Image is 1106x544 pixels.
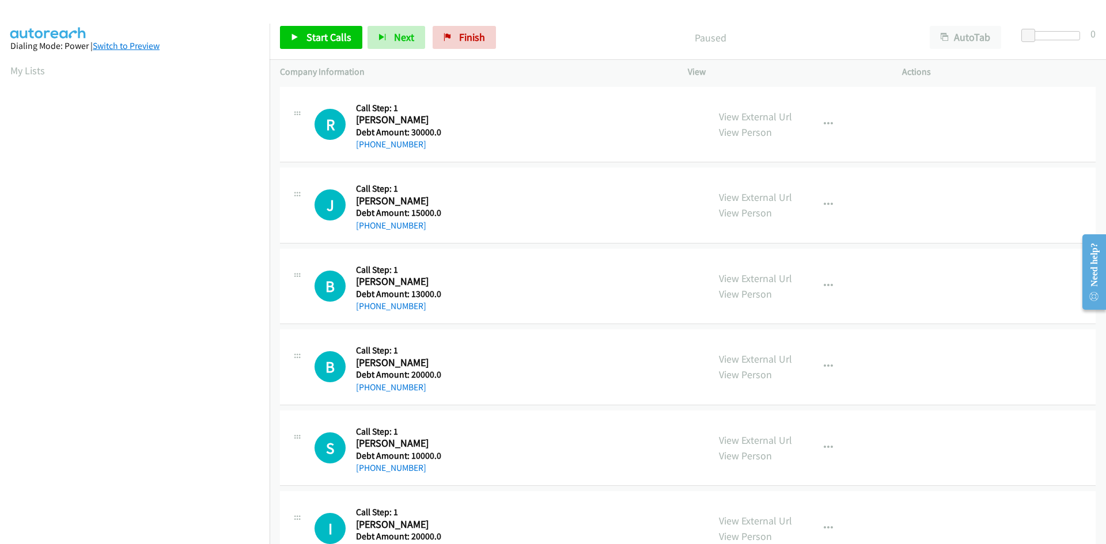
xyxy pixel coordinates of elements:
h1: R [315,109,346,140]
a: View Person [719,530,772,543]
h1: J [315,189,346,220]
a: Switch to Preview [93,40,160,51]
h5: Debt Amount: 20000.0 [356,531,441,542]
a: [PHONE_NUMBER] [356,139,426,150]
h1: I [315,513,346,544]
p: View [688,65,881,79]
p: Company Information [280,65,667,79]
p: Paused [512,30,909,45]
h5: Call Step: 1 [356,183,441,195]
a: View Person [719,206,772,219]
span: Next [394,31,414,44]
iframe: Resource Center [1073,226,1106,318]
a: Finish [433,26,496,49]
h1: S [315,432,346,463]
a: View External Url [719,110,792,123]
h5: Call Step: 1 [356,264,441,276]
h2: [PERSON_NAME] [356,518,440,531]
a: View Person [719,449,772,462]
a: View Person [719,125,772,139]
h5: Call Step: 1 [356,426,441,438]
h5: Debt Amount: 15000.0 [356,207,441,219]
h5: Debt Amount: 20000.0 [356,369,441,381]
a: [PHONE_NUMBER] [356,382,426,393]
a: View External Url [719,191,792,204]
h5: Debt Amount: 10000.0 [356,450,441,462]
a: View External Url [719,272,792,285]
div: The call is yet to be attempted [315,189,346,220]
div: Delay between calls (in seconds) [1027,31,1080,40]
a: View Person [719,287,772,300]
h5: Call Step: 1 [356,102,441,114]
div: The call is yet to be attempted [315,271,346,302]
h1: B [315,351,346,382]
p: Actions [902,65,1096,79]
button: AutoTab [930,26,1001,49]
a: View Person [719,368,772,381]
h5: Debt Amount: 30000.0 [356,127,441,138]
a: [PHONE_NUMBER] [356,300,426,311]
a: My Lists [10,64,45,77]
a: View External Url [719,433,792,447]
div: The call is yet to be attempted [315,513,346,544]
h5: Debt Amount: 13000.0 [356,288,441,300]
a: View External Url [719,352,792,366]
h2: [PERSON_NAME] [356,113,440,127]
a: [PHONE_NUMBER] [356,220,426,231]
span: Finish [459,31,485,44]
a: View External Url [719,514,792,527]
h5: Call Step: 1 [356,345,441,356]
a: Start Calls [280,26,362,49]
h1: B [315,271,346,302]
h2: [PERSON_NAME] [356,356,440,370]
div: 0 [1090,26,1096,41]
h2: [PERSON_NAME] [356,275,440,288]
span: Start Calls [306,31,351,44]
a: [PHONE_NUMBER] [356,462,426,473]
div: The call is yet to be attempted [315,432,346,463]
div: Dialing Mode: Power | [10,39,259,53]
h2: [PERSON_NAME] [356,437,440,450]
button: Next [368,26,425,49]
div: The call is yet to be attempted [315,351,346,382]
h5: Call Step: 1 [356,507,441,518]
h2: [PERSON_NAME] [356,195,440,208]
